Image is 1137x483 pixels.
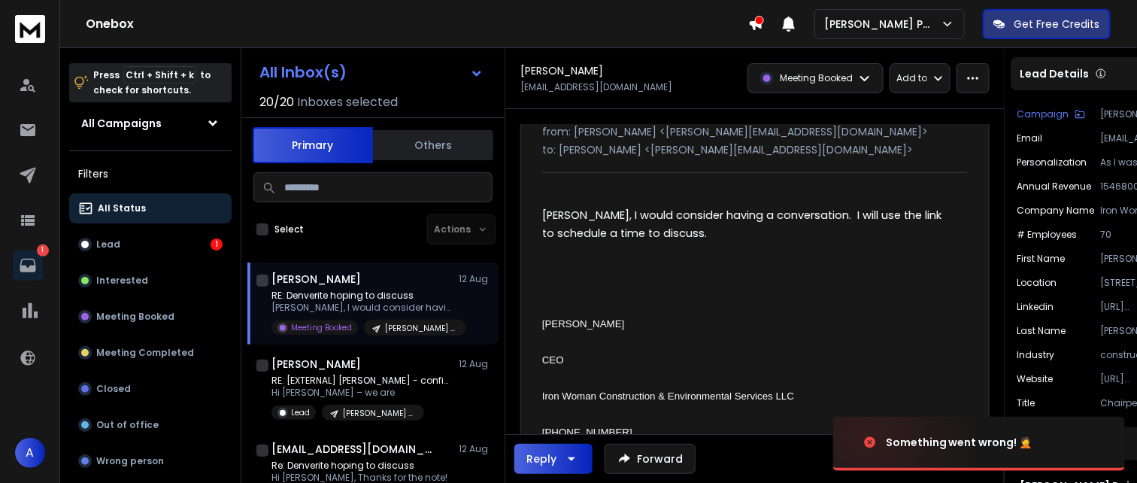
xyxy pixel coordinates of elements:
[123,66,196,84] span: Ctrl + Shift + k
[69,374,232,404] button: Closed
[13,251,43,281] a: 1
[96,383,131,395] p: Closed
[542,390,794,402] span: Iron Woman Construction & Environmental Services LLC
[96,455,164,467] p: Wrong person
[542,208,944,241] span: [PERSON_NAME], I would consider having a conversation. I will use the link to schedule a time to ...
[542,124,968,139] p: from: [PERSON_NAME] <[PERSON_NAME][EMAIL_ADDRESS][DOMAIN_NAME]>
[1017,277,1057,289] p: location
[1017,156,1087,169] p: Personalization
[259,93,294,111] span: 20 / 20
[69,302,232,332] button: Meeting Booked
[69,108,232,138] button: All Campaigns
[271,442,437,457] h1: [EMAIL_ADDRESS][DOMAIN_NAME]
[86,15,748,33] h1: Onebox
[69,410,232,440] button: Out of office
[96,311,174,323] p: Meeting Booked
[459,358,493,370] p: 12 Aug
[514,444,593,474] button: Reply
[1020,66,1090,81] p: Lead Details
[1017,205,1095,217] p: Company Name
[69,266,232,296] button: Interested
[526,451,556,466] div: Reply
[459,273,493,285] p: 12 Aug
[96,238,120,251] p: Lead
[291,407,310,418] p: Lead
[1017,373,1054,385] p: website
[542,142,968,157] p: to: [PERSON_NAME] <[PERSON_NAME][EMAIL_ADDRESS][DOMAIN_NAME]>
[459,443,493,455] p: 12 Aug
[96,275,148,287] p: Interested
[520,81,672,93] p: [EMAIL_ADDRESS][DOMAIN_NAME]
[15,15,45,43] img: logo
[1017,181,1092,193] p: Annual Revenue
[896,72,927,84] p: Add to
[1017,108,1086,120] button: Campaign
[1017,253,1066,265] p: First Name
[37,245,49,257] p: 1
[605,444,696,474] button: Forward
[983,9,1111,39] button: Get Free Credits
[69,446,232,476] button: Wrong person
[271,272,361,287] h1: [PERSON_NAME]
[271,375,452,387] p: RE: [EXTERNAL] [PERSON_NAME] - confidential
[81,116,162,131] h1: All Campaigns
[247,57,496,87] button: All Inbox(s)
[271,357,361,372] h1: [PERSON_NAME]
[297,93,398,111] h3: Inboxes selected
[271,302,452,314] p: [PERSON_NAME], I would consider having
[271,460,447,472] p: Re: Denverite hoping to discuss
[824,17,941,32] p: [PERSON_NAME] Point
[780,72,853,84] p: Meeting Booked
[542,318,625,330] span: [PERSON_NAME]
[542,354,564,366] span: CEO
[1017,132,1043,144] p: Email
[15,438,45,468] button: A
[69,163,232,184] h3: Filters
[343,408,415,419] p: [PERSON_NAME] Point
[291,322,352,333] p: Meeting Booked
[833,402,984,483] img: image
[1017,325,1066,337] p: Last Name
[271,387,452,399] p: Hi [PERSON_NAME] – we are
[69,193,232,223] button: All Status
[96,419,159,431] p: Out of office
[96,347,194,359] p: Meeting Completed
[385,323,457,334] p: [PERSON_NAME] Point
[373,129,493,162] button: Others
[1017,229,1078,241] p: # Employees
[1014,17,1100,32] p: Get Free Credits
[542,427,632,438] span: [PHONE_NUMBER]
[69,229,232,260] button: Lead1
[1017,397,1035,409] p: title
[211,238,223,251] div: 1
[253,127,373,163] button: Primary
[98,202,146,214] p: All Status
[520,63,603,78] h1: [PERSON_NAME]
[93,68,211,98] p: Press to check for shortcuts.
[259,65,347,80] h1: All Inbox(s)
[1017,349,1055,361] p: industry
[69,338,232,368] button: Meeting Completed
[1017,301,1054,313] p: linkedin
[886,435,1032,450] div: Something went wrong! 🤦
[271,290,452,302] p: RE: Denverite hoping to discuss
[1017,108,1069,120] p: Campaign
[274,223,304,235] label: Select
